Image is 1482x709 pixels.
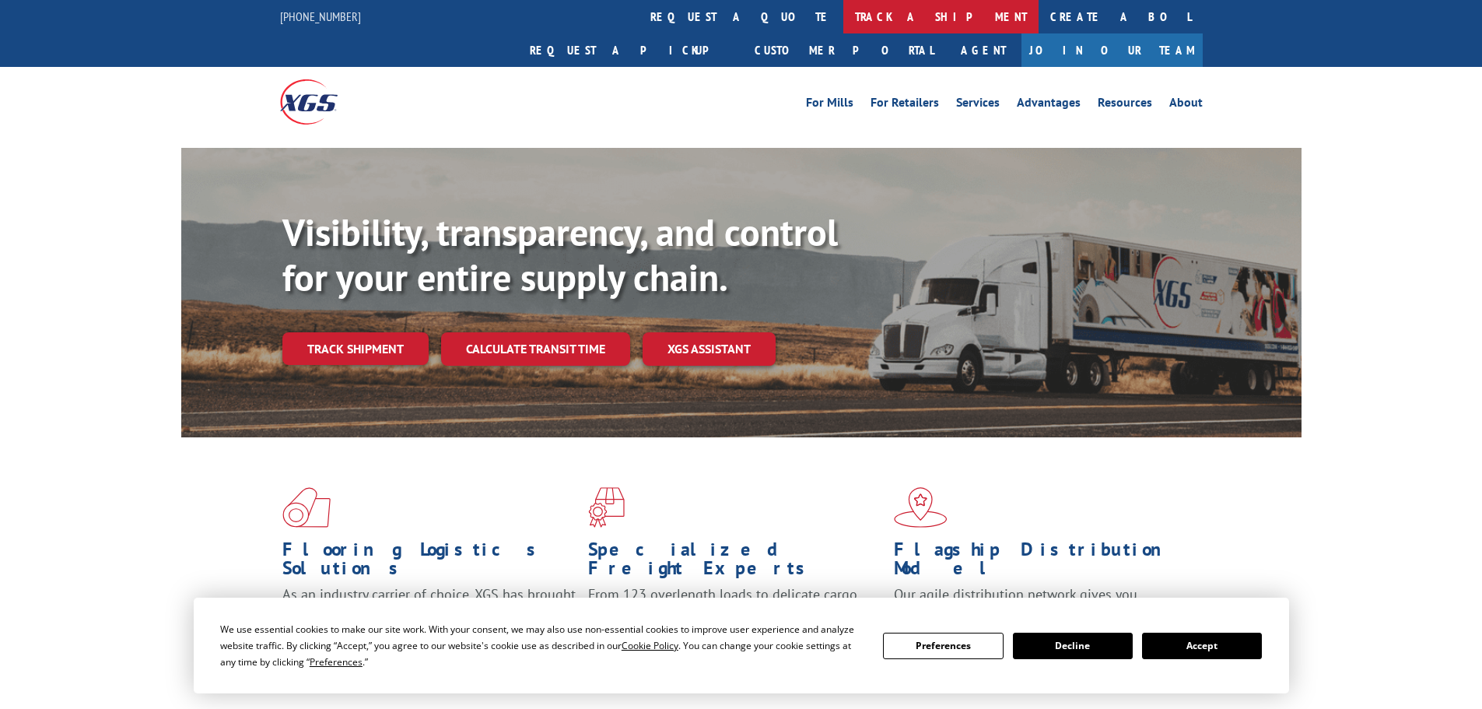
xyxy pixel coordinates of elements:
a: Calculate transit time [441,332,630,366]
h1: Flooring Logistics Solutions [282,540,576,585]
span: Preferences [310,655,363,669]
a: Join Our Team [1021,33,1203,67]
span: As an industry carrier of choice, XGS has brought innovation and dedication to flooring logistics... [282,585,576,641]
a: About [1169,97,1203,114]
a: Request a pickup [518,33,743,67]
a: Agent [945,33,1021,67]
a: For Retailers [871,97,939,114]
a: [PHONE_NUMBER] [280,9,361,24]
a: Customer Portal [743,33,945,67]
span: Our agile distribution network gives you nationwide inventory management on demand. [894,585,1180,622]
h1: Flagship Distribution Model [894,540,1188,585]
img: xgs-icon-total-supply-chain-intelligence-red [282,487,331,528]
b: Visibility, transparency, and control for your entire supply chain. [282,208,838,301]
div: We use essential cookies to make our site work. With your consent, we may also use non-essential ... [220,621,864,670]
img: xgs-icon-flagship-distribution-model-red [894,487,948,528]
a: Track shipment [282,332,429,365]
a: Advantages [1017,97,1081,114]
button: Preferences [883,633,1003,659]
a: Resources [1098,97,1152,114]
div: Cookie Consent Prompt [194,598,1289,693]
span: Cookie Policy [622,639,678,652]
h1: Specialized Freight Experts [588,540,882,585]
button: Accept [1142,633,1262,659]
button: Decline [1013,633,1133,659]
a: For Mills [806,97,853,114]
img: xgs-icon-focused-on-flooring-red [588,487,625,528]
p: From 123 overlength loads to delicate cargo, our experienced staff knows the best way to move you... [588,585,882,655]
a: XGS ASSISTANT [643,332,776,366]
a: Services [956,97,1000,114]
